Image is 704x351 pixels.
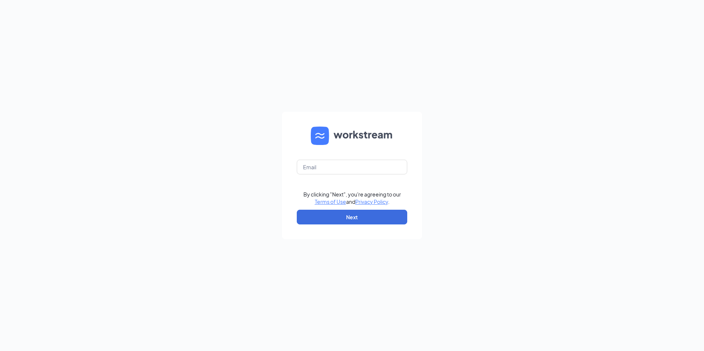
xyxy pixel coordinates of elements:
input: Email [297,160,407,174]
img: WS logo and Workstream text [311,127,393,145]
a: Privacy Policy [355,198,388,205]
a: Terms of Use [315,198,346,205]
div: By clicking "Next", you're agreeing to our and . [303,191,401,205]
button: Next [297,210,407,224]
